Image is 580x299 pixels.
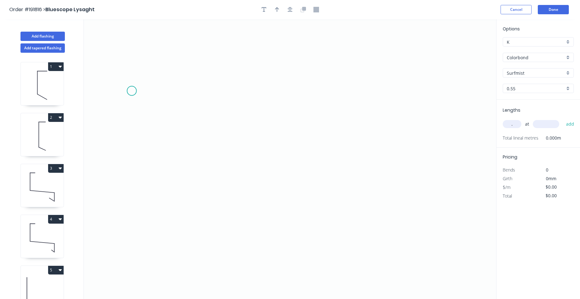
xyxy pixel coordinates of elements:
[501,5,532,14] button: Cancel
[48,266,64,274] button: 5
[538,5,569,14] button: Done
[507,70,565,76] input: Colour
[20,32,65,41] button: Add flashing
[507,39,565,45] input: Price level
[525,120,529,128] span: at
[503,193,512,199] span: Total
[538,134,561,142] span: 0.000m
[48,164,64,173] button: 3
[503,107,520,113] span: Lengths
[563,119,578,129] button: add
[503,167,515,173] span: Bends
[48,215,64,224] button: 4
[9,6,45,13] span: Order #191816 >
[45,6,95,13] span: Bluescope Lysaght
[546,167,548,173] span: 0
[507,85,565,92] input: Thickness
[84,19,496,299] svg: 0
[507,54,565,61] input: Material
[48,62,64,71] button: 1
[48,113,64,122] button: 2
[503,134,538,142] span: Total lineal metres
[559,278,574,293] iframe: Intercom live chat
[546,176,556,181] span: 0mm
[503,154,517,160] span: Pricing
[20,43,65,53] button: Add tapered flashing
[503,184,510,190] span: $/m
[503,26,520,32] span: Options
[503,176,512,181] span: Girth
